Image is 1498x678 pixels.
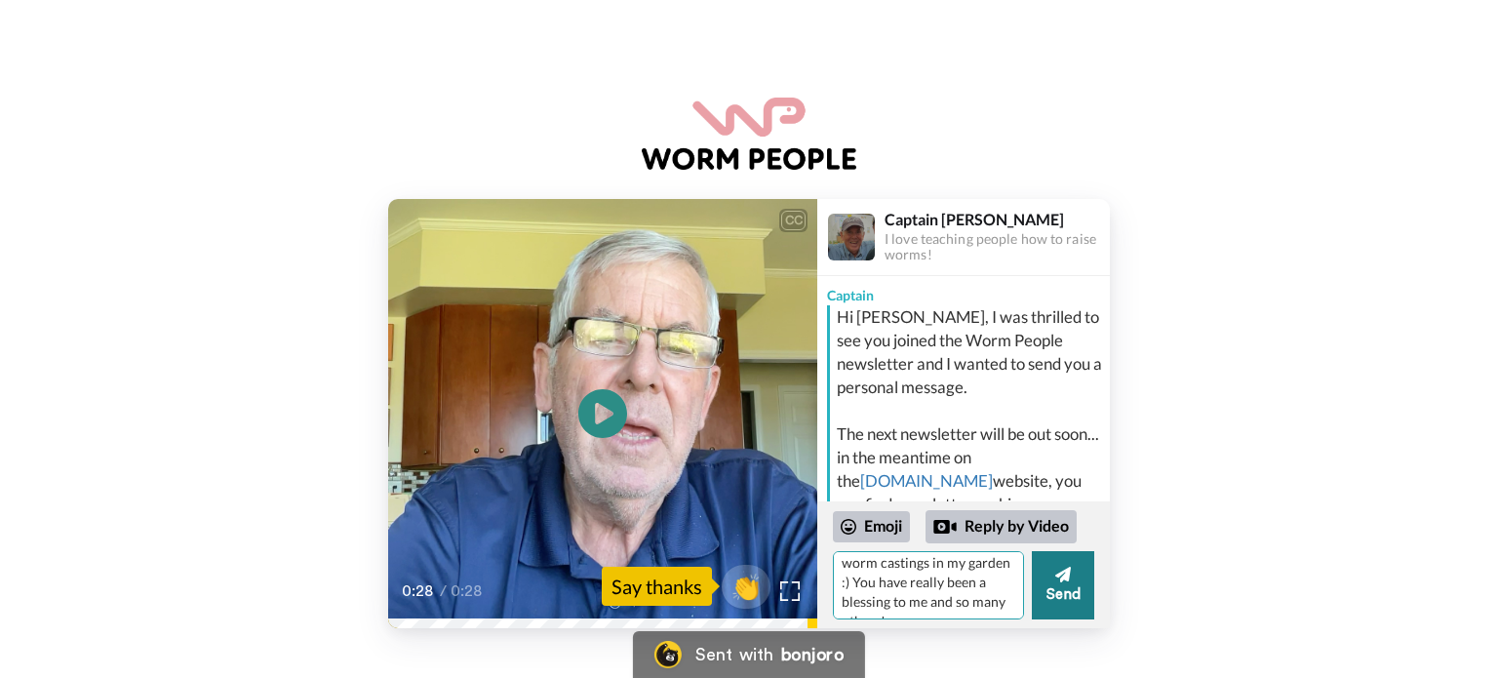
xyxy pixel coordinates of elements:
button: 👏 [722,565,770,609]
div: Reply by Video [926,510,1077,543]
a: Bonjoro LogoSent withbonjoro [633,631,865,678]
div: Sent with [695,646,773,663]
img: logo [642,98,856,170]
div: Hi [PERSON_NAME], I was thrilled to see you joined the Worm People newsletter and I wanted to sen... [837,305,1105,563]
div: Reply by Video [933,515,957,538]
div: Captain [817,276,1110,305]
div: CC [781,211,806,230]
a: [DOMAIN_NAME] [860,470,993,491]
div: bonjoro [781,646,844,663]
span: 👏 [722,571,770,602]
img: Full screen [780,581,800,601]
span: 0:28 [402,579,436,603]
span: / [440,579,447,603]
div: I love teaching people how to raise worms! [885,231,1109,264]
textarea: Hello Captain [PERSON_NAME]! How kind of you to send this video! I have just recently found you o... [833,551,1024,619]
img: Profile Image [828,214,875,260]
button: Send [1032,551,1094,619]
div: Say thanks [602,567,712,606]
img: Bonjoro Logo [654,641,682,668]
span: 0:28 [451,579,485,603]
div: Captain [PERSON_NAME] [885,210,1109,228]
div: Emoji [833,511,910,542]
